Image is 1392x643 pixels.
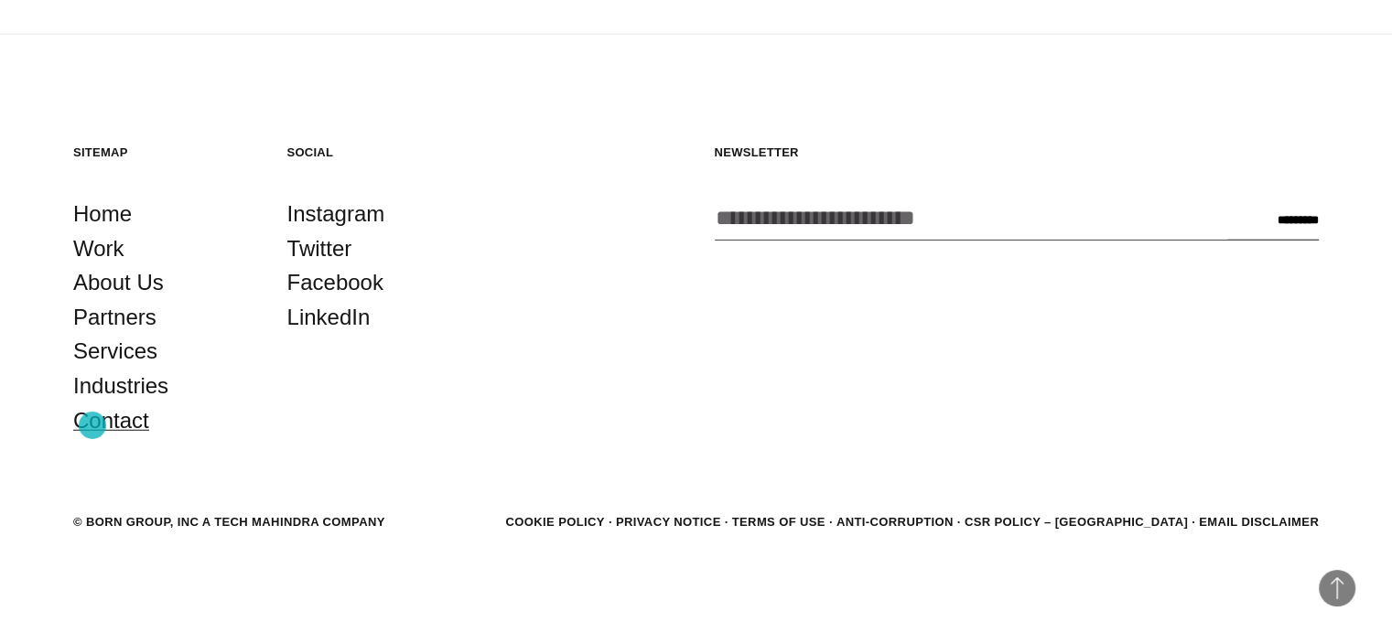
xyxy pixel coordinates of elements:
[73,265,164,300] a: About Us
[965,515,1188,529] a: CSR POLICY – [GEOGRAPHIC_DATA]
[73,369,168,403] a: Industries
[1199,515,1319,529] a: Email Disclaimer
[287,197,385,231] a: Instagram
[73,145,251,160] h5: Sitemap
[73,231,124,266] a: Work
[287,300,371,335] a: LinkedIn
[73,197,132,231] a: Home
[73,513,385,531] div: © BORN GROUP, INC A Tech Mahindra Company
[73,334,157,369] a: Services
[287,145,465,160] h5: Social
[287,265,383,300] a: Facebook
[616,515,721,529] a: Privacy Notice
[73,403,149,438] a: Contact
[73,300,156,335] a: Partners
[836,515,954,529] a: Anti-Corruption
[287,231,352,266] a: Twitter
[732,515,825,529] a: Terms of Use
[1319,570,1355,606] button: Back to Top
[505,515,604,529] a: Cookie Policy
[715,145,1320,160] h5: Newsletter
